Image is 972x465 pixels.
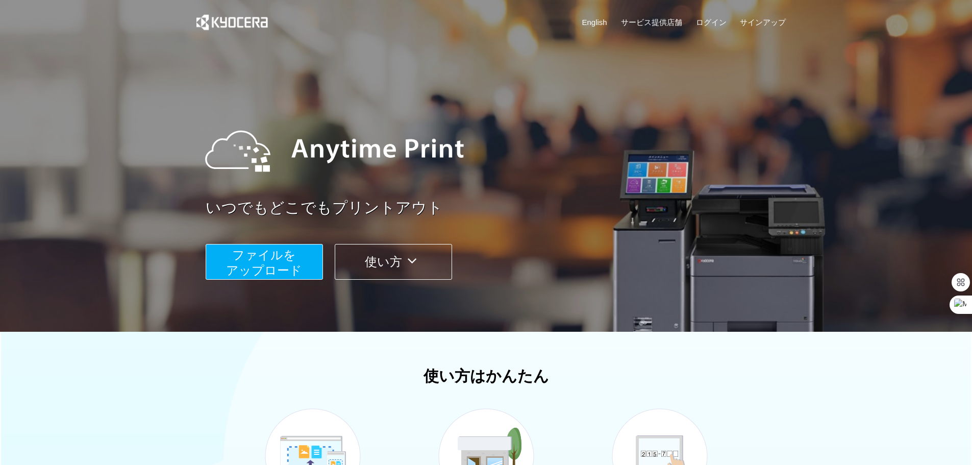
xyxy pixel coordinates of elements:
span: ファイルを ​​アップロード [226,248,302,277]
button: ファイルを​​アップロード [206,244,323,280]
a: サービス提供店舗 [621,17,682,28]
a: いつでもどこでもプリントアウト [206,197,792,219]
a: ログイン [696,17,727,28]
button: 使い方 [335,244,452,280]
a: サインアップ [740,17,786,28]
a: English [582,17,607,28]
